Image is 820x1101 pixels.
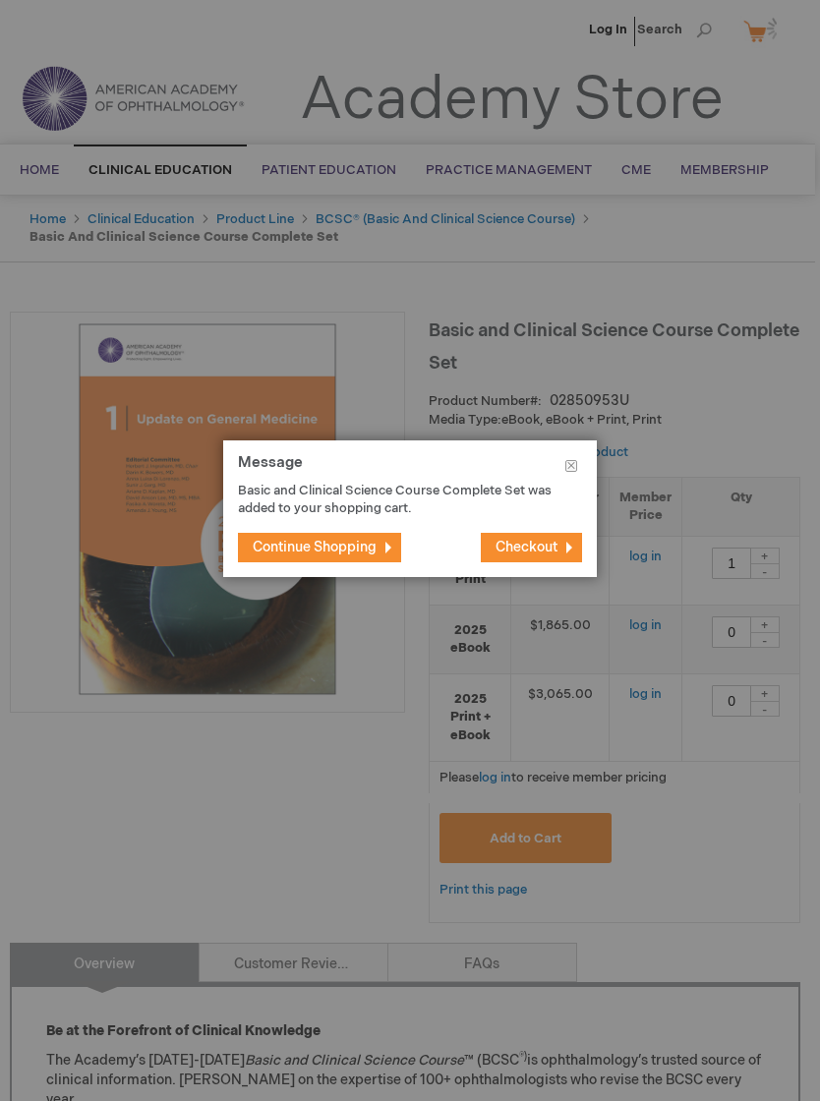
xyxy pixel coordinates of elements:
h1: Message [238,455,582,482]
span: Checkout [496,539,557,555]
span: Continue Shopping [253,539,377,555]
button: Continue Shopping [238,533,401,562]
button: Checkout [481,533,582,562]
p: Basic and Clinical Science Course Complete Set was added to your shopping cart. [238,482,553,518]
